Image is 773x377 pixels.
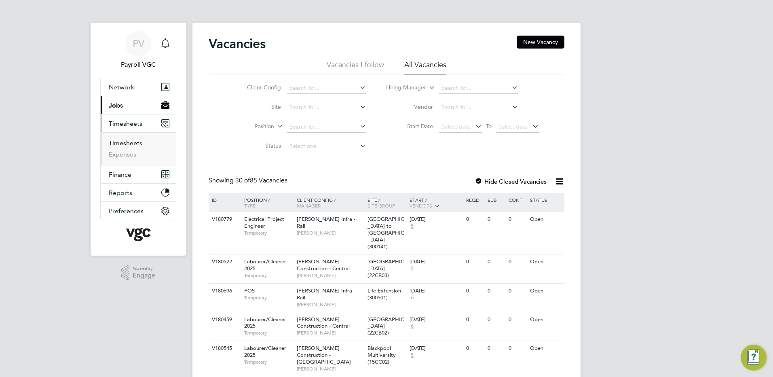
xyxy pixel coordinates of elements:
[210,341,238,356] div: V180545
[517,36,564,49] button: New Vacancy
[464,254,485,269] div: 0
[133,38,144,49] span: PV
[410,294,415,301] span: 6
[109,207,144,215] span: Preferences
[238,193,295,212] div: Position /
[327,60,384,74] li: Vacancies I follow
[297,301,363,308] span: [PERSON_NAME]
[507,193,528,207] div: Conf
[528,193,563,207] div: Status
[367,216,404,250] span: [GEOGRAPHIC_DATA] to [GEOGRAPHIC_DATA] (300141)
[109,83,134,91] span: Network
[464,284,485,299] div: 0
[297,316,350,330] span: [PERSON_NAME] Construction - Central
[234,84,281,91] label: Client Config
[287,83,366,94] input: Search for...
[410,265,415,272] span: 5
[410,216,462,223] div: [DATE]
[101,202,176,220] button: Preferences
[210,212,238,227] div: V180779
[244,230,293,236] span: Temporary
[410,345,462,352] div: [DATE]
[410,258,462,265] div: [DATE]
[507,284,528,299] div: 0
[410,352,415,359] span: 5
[367,345,396,365] span: Blackpool Multiversity (15CC02)
[297,272,363,279] span: [PERSON_NAME]
[210,312,238,327] div: V180459
[404,60,446,74] li: All Vacancies
[297,216,355,229] span: [PERSON_NAME] Infra - Rail
[297,258,350,272] span: [PERSON_NAME] Construction - Central
[484,121,494,131] span: To
[228,123,274,131] label: Position
[528,312,563,327] div: Open
[244,330,293,336] span: Temporary
[235,176,250,184] span: 30 of
[528,284,563,299] div: Open
[133,265,155,272] span: Powered by
[101,114,176,132] button: Timesheets
[297,366,363,372] span: [PERSON_NAME]
[109,139,142,147] a: Timesheets
[109,102,123,109] span: Jobs
[486,254,507,269] div: 0
[439,102,518,113] input: Search for...
[464,312,485,327] div: 0
[235,176,287,184] span: 85 Vacancies
[486,212,507,227] div: 0
[210,284,238,299] div: V180696
[410,323,415,330] span: 6
[101,184,176,201] button: Reports
[244,345,286,358] span: Labourer/Cleaner 2025
[498,123,528,130] span: Select date
[486,312,507,327] div: 0
[367,202,395,209] span: Site Group
[464,341,485,356] div: 0
[367,316,404,337] span: [GEOGRAPHIC_DATA] (22CB02)
[475,178,547,185] label: Hide Closed Vacancies
[507,341,528,356] div: 0
[486,284,507,299] div: 0
[101,132,176,165] div: Timesheets
[367,287,401,301] span: Life Extension (300501)
[380,84,426,92] label: Hiring Manager
[109,171,131,178] span: Finance
[244,294,293,301] span: Temporary
[297,345,351,365] span: [PERSON_NAME] Construction - [GEOGRAPHIC_DATA]
[287,102,366,113] input: Search for...
[295,193,365,212] div: Client Config /
[386,123,433,130] label: Start Date
[464,212,485,227] div: 0
[121,265,156,281] a: Powered byEngage
[528,254,563,269] div: Open
[464,193,485,207] div: Reqd
[441,123,471,130] span: Select date
[109,150,136,158] a: Expenses
[297,287,355,301] span: [PERSON_NAME] Infra - Rail
[386,103,433,110] label: Vendor
[244,287,255,294] span: POS
[507,212,528,227] div: 0
[244,258,286,272] span: Labourer/Cleaner 2025
[365,193,408,212] div: Site /
[410,202,432,209] span: Vendors
[210,193,238,207] div: ID
[244,272,293,279] span: Temporary
[297,202,321,209] span: Manager
[234,103,281,110] label: Site
[100,60,176,70] span: Payroll VGC
[109,189,132,197] span: Reports
[528,341,563,356] div: Open
[741,345,767,371] button: Engage Resource Center
[287,121,366,133] input: Search for...
[126,228,151,241] img: vgcgroup-logo-retina.png
[244,216,284,229] span: Electrical Project Engineer
[486,193,507,207] div: Sub
[209,176,289,185] div: Showing
[109,120,142,127] span: Timesheets
[244,202,256,209] span: Type
[101,165,176,183] button: Finance
[234,142,281,149] label: Status
[244,359,293,365] span: Temporary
